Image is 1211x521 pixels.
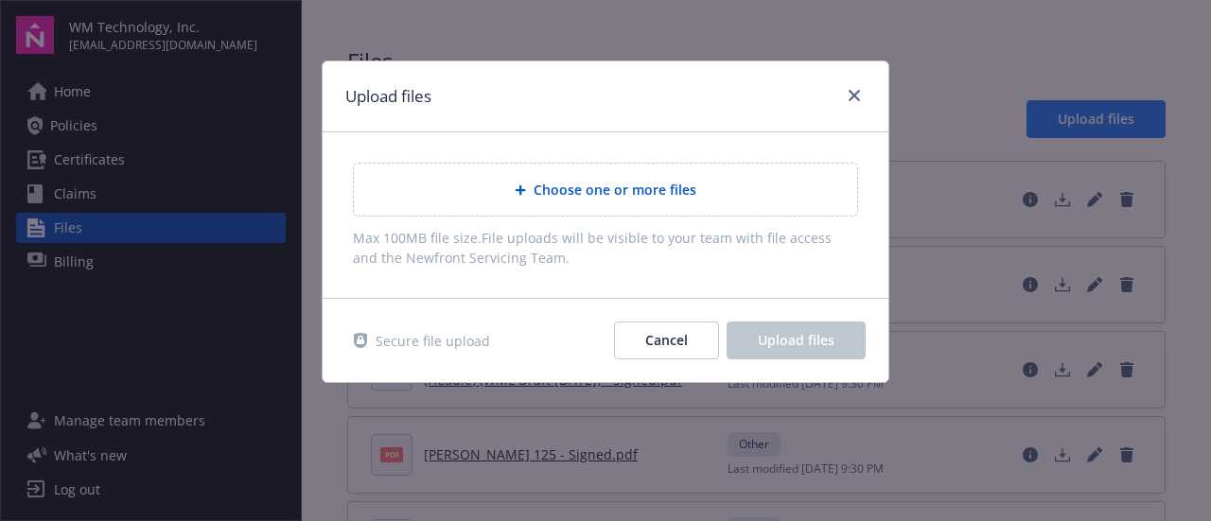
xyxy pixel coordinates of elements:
[843,84,866,107] a: close
[534,180,696,200] span: Choose one or more files
[353,228,858,268] span: Max 100MB file size. File uploads will be visible to your team with file access and the Newfront ...
[727,321,866,359] button: Upload files
[353,163,858,217] div: Choose one or more files
[345,84,431,109] h1: Upload files
[758,331,834,349] span: Upload files
[645,331,688,349] span: Cancel
[614,321,719,359] button: Cancel
[376,331,490,351] span: Secure file upload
